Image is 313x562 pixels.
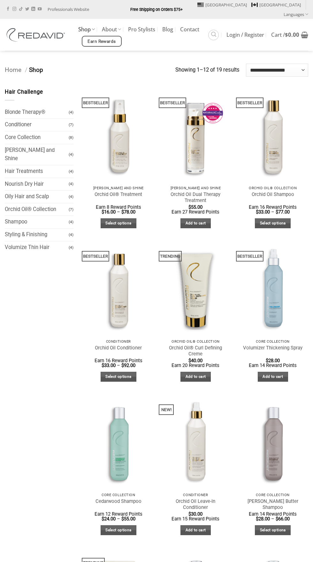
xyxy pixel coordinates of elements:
[38,7,42,12] a: Follow on YouTube
[5,106,69,119] a: Blonde Therapy®
[208,30,219,40] a: Search
[83,395,154,489] img: REDAVID Cedarwood Shampoo - 1
[69,191,73,202] span: (4)
[276,209,290,215] bdi: 77.00
[243,345,302,351] a: Volumizer Thickening Spray
[102,363,104,368] span: $
[237,88,308,183] img: REDAVID Orchid Oil Shampoo
[256,516,270,522] bdi: 28.00
[163,493,228,497] p: Conditioner
[249,363,297,368] span: Earn 14 Reward Points
[285,31,288,38] span: $
[256,209,270,215] bdi: 33.00
[252,191,294,198] a: Orchid Oil Shampoo
[188,511,202,517] bdi: 30.00
[102,363,116,368] bdi: 33.00
[102,209,104,215] span: $
[180,218,211,228] a: Add to cart: “Orchid Oil Dual Therapy Treatment”
[240,340,305,344] p: Core Collection
[121,209,124,215] span: $
[285,31,299,38] bdi: 0.00
[117,363,120,368] span: –
[180,372,211,382] a: Add to cart: “Orchid Oil® Curl Defining Creme”
[69,242,73,253] span: (4)
[88,38,116,45] span: Earn Rewards
[246,64,308,76] select: Shop order
[276,209,278,215] span: $
[121,516,124,522] span: $
[5,131,69,144] a: Core Collection
[240,186,305,190] p: Orchid Oil® Collection
[172,516,219,522] span: Earn 15 Reward Points
[69,216,73,228] span: (4)
[271,28,308,42] a: View cart
[69,119,73,130] span: (7)
[5,216,69,228] a: Shampoo
[160,88,231,183] img: REDAVID Orchid Oil Dual Therapy ~ Award Winning Curl Care
[249,511,297,517] span: Earn 14 Reward Points
[48,4,89,14] a: Professionals Website
[271,32,299,37] span: Cart /
[258,372,288,382] a: Add to cart: “Volumizer Thickening Spray”
[271,516,274,522] span: –
[240,493,305,497] p: Core Collection
[102,23,121,35] a: About
[86,186,151,190] p: [PERSON_NAME] and Shine
[249,204,297,210] span: Earn 16 Reward Points
[266,358,268,363] span: $
[175,66,240,74] p: Showing 1–12 of 19 results
[101,372,136,382] a: Select options for “Orchid Oil Conditioner”
[102,516,104,522] span: $
[188,511,191,517] span: $
[86,493,151,497] p: Core Collection
[5,89,43,95] span: Hair Challenge
[180,24,199,35] a: Contact
[255,218,291,228] a: Select options for “Orchid Oil Shampoo”
[69,107,73,118] span: (4)
[83,88,154,183] img: REDAVID Orchid Oil Treatment 90ml
[69,132,73,143] span: (8)
[276,516,290,522] bdi: 66.00
[19,7,23,12] a: Follow on TikTok
[237,241,308,336] img: REDAVID Volumizer Thickening Spray - 1 1
[121,363,135,368] bdi: 92.00
[82,36,122,47] a: Earn Rewards
[121,516,135,522] bdi: 55.00
[226,29,264,41] a: Login / Register
[130,7,183,12] strong: Free Shipping on Orders $75+
[95,345,142,351] a: Orchid Oil Conditioner
[5,203,69,216] a: Orchid Oil® Collection
[69,149,73,160] span: (4)
[117,516,120,522] span: –
[188,358,202,363] bdi: 40.00
[284,10,308,19] a: Languages
[163,498,228,511] a: Orchid Oil Leave-In Conditioner
[163,186,228,190] p: [PERSON_NAME] and Shine
[121,363,124,368] span: $
[117,209,120,215] span: –
[226,32,264,37] span: Login / Register
[25,66,27,74] span: /
[5,229,69,241] a: Styling & Finishing
[5,66,21,74] a: Home
[102,516,116,522] bdi: 24.00
[5,28,69,42] img: REDAVID Salon Products | United States
[95,498,141,504] a: Cedarwood Shampoo
[95,191,142,198] a: Orchid Oil® Treatment
[271,209,274,215] span: –
[95,358,142,363] span: Earn 16 Reward Points
[102,209,116,215] bdi: 16.00
[5,65,175,75] nav: Breadcrumb
[163,191,228,204] a: Orchid Oil Dual Therapy Treatment
[83,241,154,336] img: REDAVID Orchid Oil Conditioner
[160,395,231,489] img: REDAVID Orchid Oil Leave-In Conditioner
[256,209,258,215] span: $
[31,7,35,12] a: Follow on LinkedIn
[160,241,231,336] img: REDAVID Orchid Oil Curl Defining Creme
[172,363,219,368] span: Earn 20 Reward Points
[255,525,291,535] a: Select options for “Shea Butter Shampoo”
[172,209,219,215] span: Earn 27 Reward Points
[240,498,305,511] a: [PERSON_NAME] Butter Shampoo
[121,209,135,215] bdi: 78.00
[128,24,155,35] a: Pro Stylists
